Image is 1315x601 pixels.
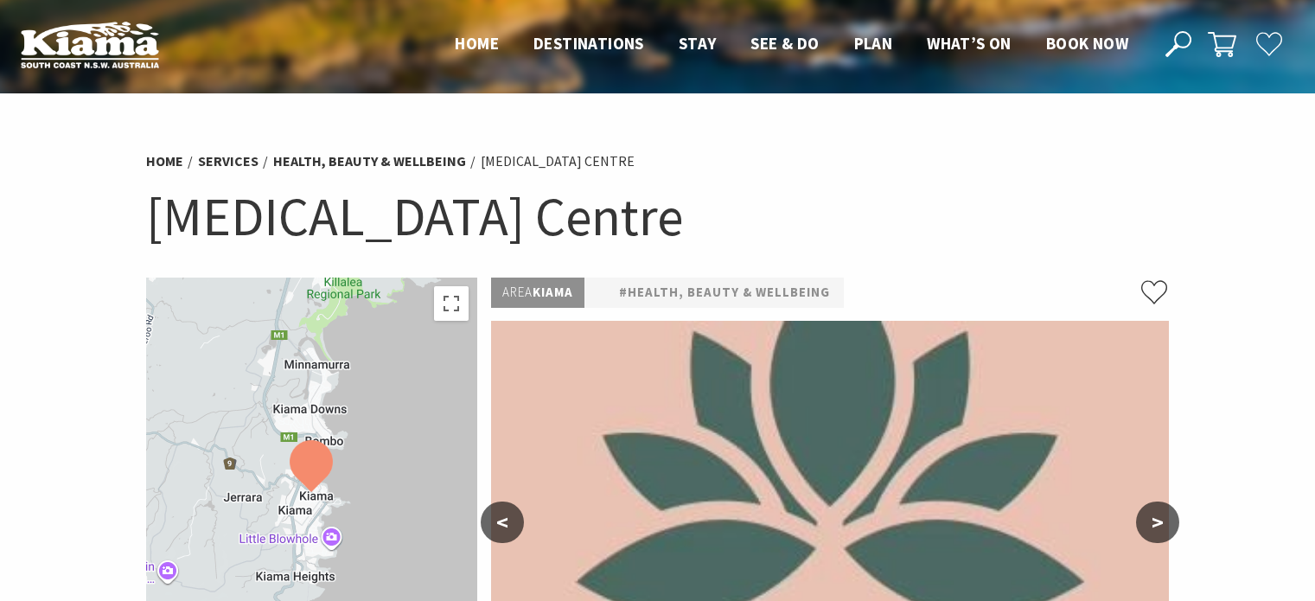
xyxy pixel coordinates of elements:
[481,502,524,543] button: <
[198,152,259,170] a: Services
[750,33,819,54] span: See & Do
[146,182,1170,252] h1: [MEDICAL_DATA] Centre
[619,282,830,304] a: #Health, Beauty & Wellbeing
[533,33,644,54] span: Destinations
[502,284,533,300] span: Area
[927,33,1012,54] span: What’s On
[854,33,893,54] span: Plan
[21,21,159,68] img: Kiama Logo
[437,30,1146,59] nav: Main Menu
[1046,33,1128,54] span: Book now
[434,286,469,321] button: Toggle fullscreen view
[455,33,499,54] span: Home
[146,152,183,170] a: Home
[481,150,635,173] li: [MEDICAL_DATA] Centre
[491,278,584,308] p: Kiama
[273,152,466,170] a: Health, Beauty & Wellbeing
[1136,502,1179,543] button: >
[679,33,717,54] span: Stay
